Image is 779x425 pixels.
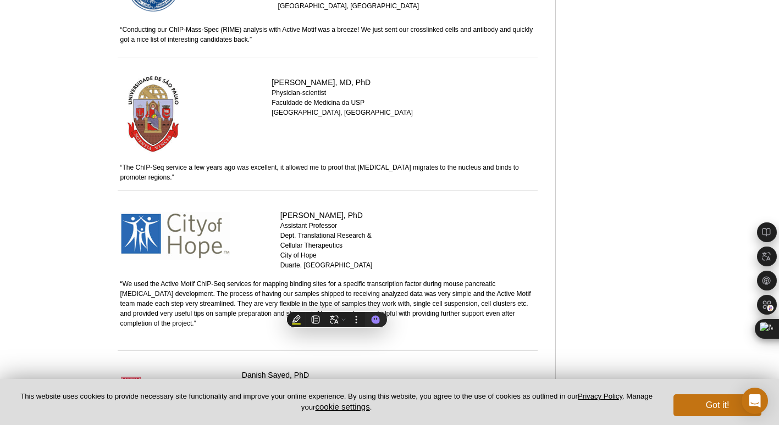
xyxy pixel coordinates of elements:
a: Privacy Policy [578,392,622,400]
span: “Conducting our ChIP-Mass-Spec (RIME) analysis with Active Motif was a breeze! We just sent our c... [120,26,533,43]
span: Physician-scientist Faculdade de Medicina da USP [GEOGRAPHIC_DATA], [GEOGRAPHIC_DATA] [272,89,413,116]
img: USP Brazil Logo [126,74,181,154]
span: Danish Sayed, PhD [242,371,309,379]
img: Rutgers Logo [120,367,213,413]
img: City of Hope Logo [120,207,230,262]
p: This website uses cookies to provide necessary site functionality and improve your online experie... [18,392,655,412]
div: Open Intercom Messenger [742,388,768,414]
button: cookie settings [315,402,369,411]
span: “We used the Active Motif ChIP-Seq services for mapping binding sites for a specific transcriptio... [120,280,531,327]
button: Got it! [673,394,761,416]
span: [PERSON_NAME], PhD [280,211,363,220]
span: [PERSON_NAME], MD, PhD [272,78,371,87]
span: Assistant Professor Dept. Translational Research & Cellular Therapeutics City of Hope Duarte, [GE... [280,222,373,269]
span: “The ChIP-Seq service a few years ago was excellent, it allowed me to proof that [MEDICAL_DATA] m... [120,164,519,181]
